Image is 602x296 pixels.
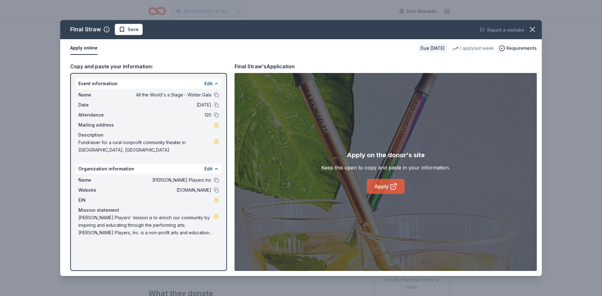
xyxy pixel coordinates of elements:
[499,44,537,52] button: Requirements
[347,150,425,160] div: Apply on the donor's site
[78,196,120,204] span: EIN
[120,111,211,119] span: 120
[120,101,211,109] span: [DATE]
[120,186,211,194] span: [DOMAIN_NAME]
[70,42,98,55] button: Apply online
[204,165,213,173] button: Edit
[78,121,120,129] span: Mailing address
[78,206,219,214] div: Mission statement
[78,131,219,139] div: Description
[480,26,524,34] button: Report a mistake
[452,44,494,52] div: 1 apply last week
[120,176,211,184] span: [PERSON_NAME] Players Inc
[70,62,227,70] div: Copy and paste your information:
[78,176,120,184] span: Name
[321,164,450,171] div: Keep this open to copy and paste in your information.
[78,186,120,194] span: Website
[78,139,214,154] span: Fundraiser for a rural nonprofit community theater in [GEOGRAPHIC_DATA], [GEOGRAPHIC_DATA]
[128,26,139,33] span: Save
[115,24,143,35] button: Save
[76,164,221,174] div: Organization information
[76,79,221,89] div: Event information
[70,24,101,34] div: Final Straw
[367,179,405,194] a: Apply
[78,101,120,109] span: Date
[78,111,120,119] span: Attendance
[78,91,120,99] span: Name
[204,80,213,87] button: Edit
[235,62,295,70] div: Final Straw's Application
[418,44,447,53] div: Due [DATE]
[120,91,211,99] span: All the World's a Stage - Winter Gala
[78,214,214,236] span: [PERSON_NAME] Players' mission is to enrich our community by inspiring and educating through the ...
[506,44,537,52] span: Requirements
